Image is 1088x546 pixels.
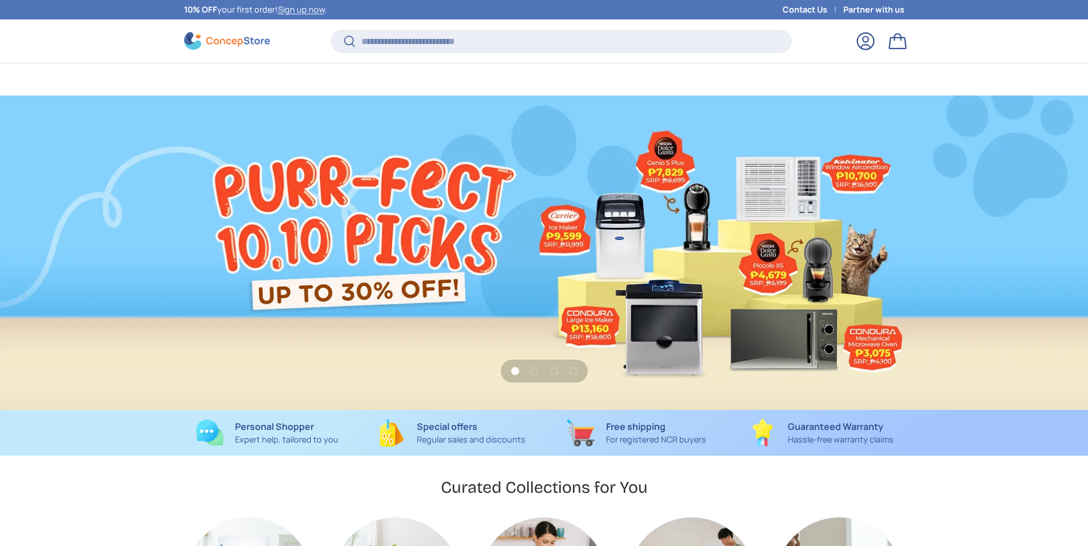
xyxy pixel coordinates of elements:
a: Partner with us [843,3,904,16]
p: Hassle-free warranty claims [788,433,894,446]
strong: 10% OFF [184,4,217,15]
a: Contact Us [783,3,843,16]
strong: Personal Shopper [235,420,314,433]
p: Regular sales and discounts [417,433,525,446]
a: Special offers Regular sales and discounts [369,419,535,447]
strong: Special offers [417,420,477,433]
a: Sign up now [278,4,325,15]
p: For registered NCR buyers [606,433,706,446]
p: your first order! . [184,3,327,16]
a: Guaranteed Warranty Hassle-free warranty claims [738,419,904,447]
h2: Curated Collections for You [441,477,648,498]
a: Personal Shopper Expert help, tailored to you [184,419,350,447]
strong: Guaranteed Warranty [788,420,883,433]
img: ConcepStore [184,32,270,50]
strong: Free shipping [606,420,665,433]
a: Free shipping For registered NCR buyers [553,419,720,447]
p: Expert help, tailored to you [235,433,338,446]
